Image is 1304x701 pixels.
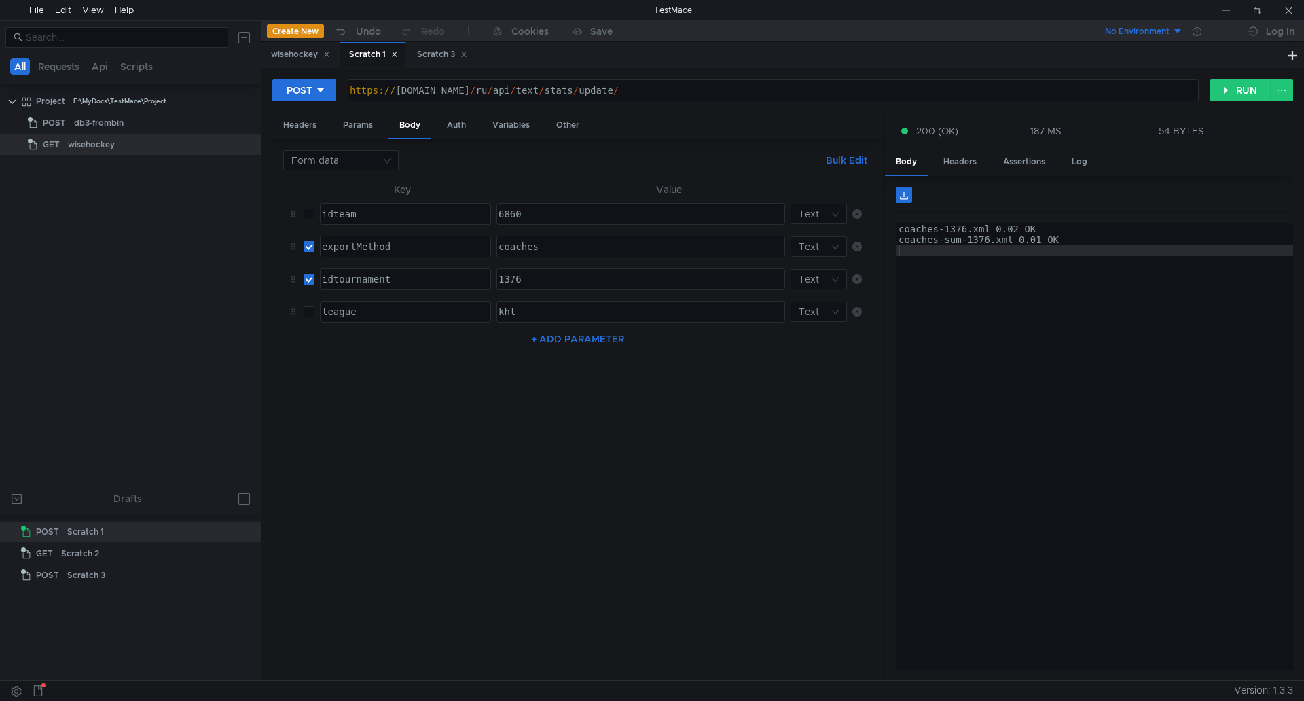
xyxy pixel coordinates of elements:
button: Redo [391,21,454,41]
div: Cookies [511,23,549,39]
button: POST [272,79,336,101]
div: Log [1061,149,1098,175]
div: No Environment [1105,25,1170,38]
button: RUN [1210,79,1271,101]
div: Scratch 1 [349,48,398,62]
div: Other [545,113,590,138]
div: Save [590,26,613,36]
div: wisehockey [271,48,330,62]
span: GET [36,543,53,564]
span: Version: 1.3.3 [1234,681,1293,700]
button: + ADD PARAMETER [526,331,630,347]
div: Headers [272,113,327,138]
div: Log In [1266,23,1294,39]
div: 54 BYTES [1159,125,1204,137]
button: All [10,58,30,75]
div: db3-frombin [74,113,124,133]
span: POST [36,522,59,542]
span: 200 (OK) [916,124,958,139]
div: Body [885,149,928,176]
div: wisehockey [68,134,115,155]
div: F:\MyDocs\TestMace\Project [73,91,166,111]
div: Params [332,113,384,138]
div: Auth [436,113,477,138]
div: Undo [356,23,381,39]
th: Value [491,181,847,198]
th: Key [314,181,491,198]
div: Redo [421,23,445,39]
span: POST [36,565,59,586]
div: Scratch 2 [61,543,99,564]
input: Search... [26,30,220,45]
span: POST [43,113,66,133]
button: Undo [324,21,391,41]
div: Scratch 1 [67,522,104,542]
button: Bulk Edit [820,152,873,168]
div: Headers [932,149,988,175]
div: Drafts [113,490,142,507]
div: Assertions [992,149,1056,175]
div: 187 MS [1030,125,1062,137]
div: Project [36,91,65,111]
div: Scratch 3 [417,48,467,62]
div: Variables [482,113,541,138]
button: Create New [267,24,324,38]
button: Scripts [116,58,157,75]
button: Api [88,58,112,75]
span: GET [43,134,60,155]
div: Body [388,113,431,139]
button: Requests [34,58,84,75]
div: POST [287,83,312,98]
button: No Environment [1089,20,1183,42]
div: Scratch 3 [67,565,105,586]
